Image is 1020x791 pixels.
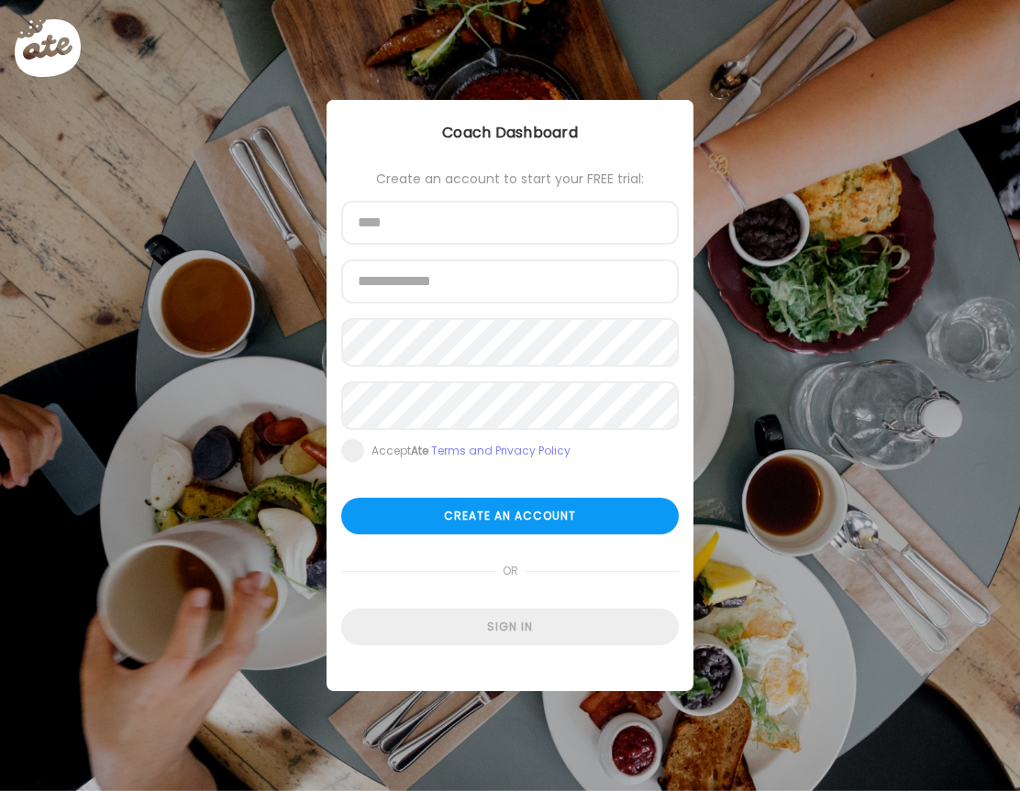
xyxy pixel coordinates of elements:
[495,553,526,589] span: or
[371,444,571,458] div: Accept
[411,443,428,458] b: Ate
[341,609,679,645] div: Sign in
[341,171,679,186] div: Create an account to start your FREE trial:
[327,122,693,144] div: Coach Dashboard
[341,498,679,534] div: Create an account
[431,443,571,458] a: Terms and Privacy Policy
